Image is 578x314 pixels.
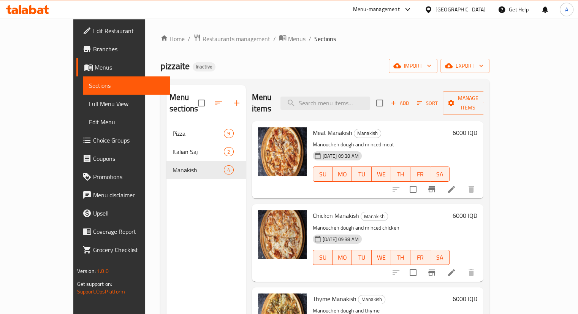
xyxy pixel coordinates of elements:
[228,94,246,112] button: Add section
[76,22,170,40] a: Edit Restaurant
[413,252,427,263] span: FR
[76,222,170,241] a: Coverage Report
[388,97,412,109] button: Add
[83,76,170,95] a: Sections
[89,81,164,90] span: Sections
[89,117,164,127] span: Edit Menu
[76,131,170,149] a: Choice Groups
[405,265,421,281] span: Select to update
[333,250,352,265] button: MO
[224,129,233,138] div: items
[313,250,333,265] button: SU
[224,167,233,174] span: 4
[93,209,164,218] span: Upsell
[93,245,164,254] span: Grocery Checklist
[166,124,246,143] div: Pizza9
[76,241,170,259] a: Grocery Checklist
[358,295,385,304] span: Manakish
[453,127,477,138] h6: 6000 IQD
[354,129,381,138] span: Manakish
[417,99,438,108] span: Sort
[280,97,370,110] input: search
[309,34,311,43] li: /
[203,34,270,43] span: Restaurants management
[224,148,233,155] span: 2
[433,252,447,263] span: SA
[389,59,437,73] button: import
[193,34,270,44] a: Restaurants management
[333,167,352,182] button: MO
[391,167,410,182] button: TH
[415,97,440,109] button: Sort
[83,95,170,113] a: Full Menu View
[76,186,170,204] a: Menu disclaimer
[430,167,450,182] button: SA
[160,34,489,44] nav: breadcrumb
[316,252,329,263] span: SU
[313,293,356,304] span: Thyme Manakish
[166,121,246,182] nav: Menu sections
[435,5,486,14] div: [GEOGRAPHIC_DATA]
[313,140,450,149] p: Manoucheh dough and minced meat
[447,268,456,277] a: Edit menu item
[97,266,109,276] span: 1.0.0
[279,34,306,44] a: Menus
[173,129,224,138] span: Pizza
[313,167,333,182] button: SU
[375,169,388,180] span: WE
[93,26,164,35] span: Edit Restaurant
[440,59,489,73] button: export
[76,168,170,186] a: Promotions
[76,149,170,168] a: Coupons
[433,169,447,180] span: SA
[447,185,456,194] a: Edit menu item
[462,180,480,198] button: delete
[336,169,349,180] span: MO
[252,92,272,114] h2: Menu items
[391,250,410,265] button: TH
[453,293,477,304] h6: 6000 IQD
[443,91,494,115] button: Manage items
[173,165,224,174] span: Manakish
[224,165,233,174] div: items
[77,279,112,289] span: Get support on:
[353,5,400,14] div: Menu-management
[413,169,427,180] span: FR
[93,136,164,145] span: Choice Groups
[320,152,362,160] span: [DATE] 09:38 AM
[224,147,233,156] div: items
[462,263,480,282] button: delete
[395,61,431,71] span: import
[193,62,215,71] div: Inactive
[430,250,450,265] button: SA
[372,250,391,265] button: WE
[361,212,388,221] span: Manakish
[447,61,483,71] span: export
[77,266,96,276] span: Version:
[372,167,391,182] button: WE
[288,34,306,43] span: Menus
[355,252,368,263] span: TU
[160,34,185,43] a: Home
[316,169,329,180] span: SU
[93,154,164,163] span: Coupons
[390,99,410,108] span: Add
[160,57,190,75] span: pizzaite
[193,95,209,111] span: Select all sections
[449,94,488,113] span: Manage items
[394,252,407,263] span: TH
[423,180,441,198] button: Branch-specific-item
[405,181,421,197] span: Select to update
[375,252,388,263] span: WE
[394,169,407,180] span: TH
[565,5,568,14] span: A
[93,190,164,200] span: Menu disclaimer
[453,210,477,221] h6: 6000 IQD
[313,210,359,221] span: Chicken Manakish
[352,250,371,265] button: TU
[320,236,362,243] span: [DATE] 09:38 AM
[77,287,125,297] a: Support.OpsPlatform
[193,63,215,70] span: Inactive
[76,58,170,76] a: Menus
